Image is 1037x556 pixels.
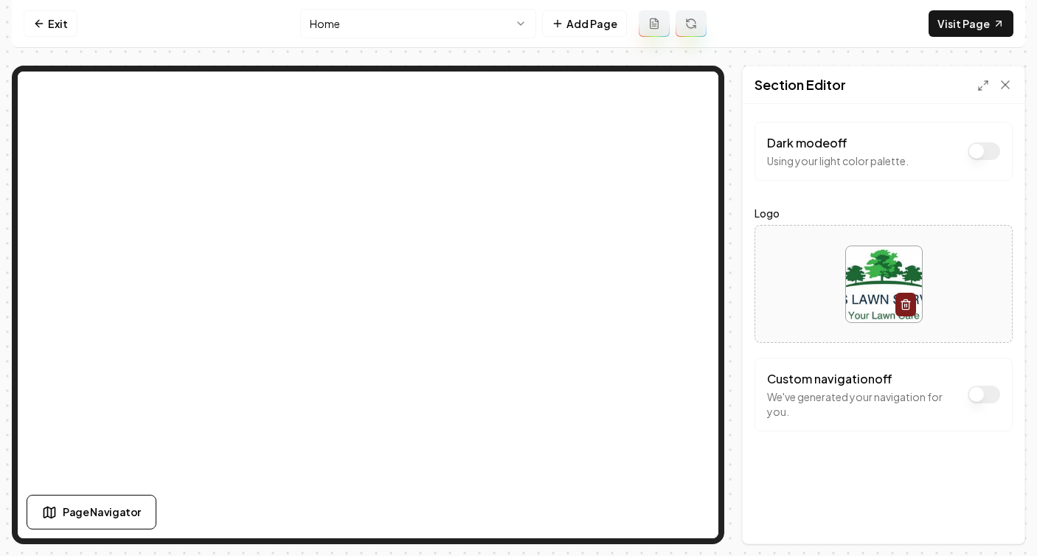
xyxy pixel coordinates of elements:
[767,153,909,168] p: Using your light color palette.
[639,10,670,37] button: Add admin page prompt
[755,204,1013,222] label: Logo
[846,246,922,322] img: image
[27,495,156,529] button: Page Navigator
[755,74,846,95] h2: Section Editor
[542,10,627,37] button: Add Page
[63,504,141,520] span: Page Navigator
[929,10,1013,37] a: Visit Page
[767,389,960,419] p: We've generated your navigation for you.
[767,371,892,386] label: Custom navigation off
[676,10,707,37] button: Regenerate page
[24,10,77,37] a: Exit
[767,135,847,150] label: Dark mode off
